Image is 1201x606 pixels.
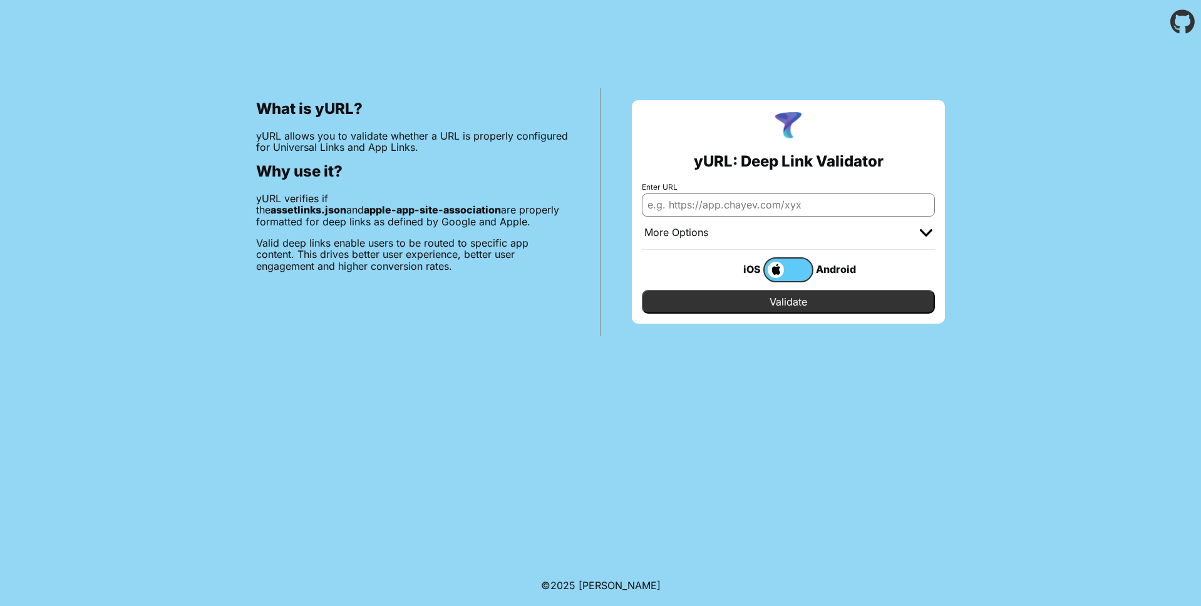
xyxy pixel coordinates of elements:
div: iOS [713,261,763,277]
img: yURL Logo [772,110,805,143]
h2: What is yURL? [256,100,569,118]
p: yURL verifies if the and are properly formatted for deep links as defined by Google and Apple. [256,193,569,227]
p: yURL allows you to validate whether a URL is properly configured for Universal Links and App Links. [256,130,569,153]
div: Android [813,261,863,277]
a: Michael Ibragimchayev's Personal Site [579,579,661,592]
label: Enter URL [642,183,935,192]
span: 2025 [550,579,575,592]
h2: yURL: Deep Link Validator [694,153,884,170]
img: chevron [920,229,932,237]
input: e.g. https://app.chayev.com/xyx [642,193,935,216]
div: More Options [644,227,708,239]
b: apple-app-site-association [364,203,501,216]
p: Valid deep links enable users to be routed to specific app content. This drives better user exper... [256,237,569,272]
h2: Why use it? [256,163,569,180]
footer: © [541,565,661,606]
input: Validate [642,290,935,314]
b: assetlinks.json [271,203,346,216]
